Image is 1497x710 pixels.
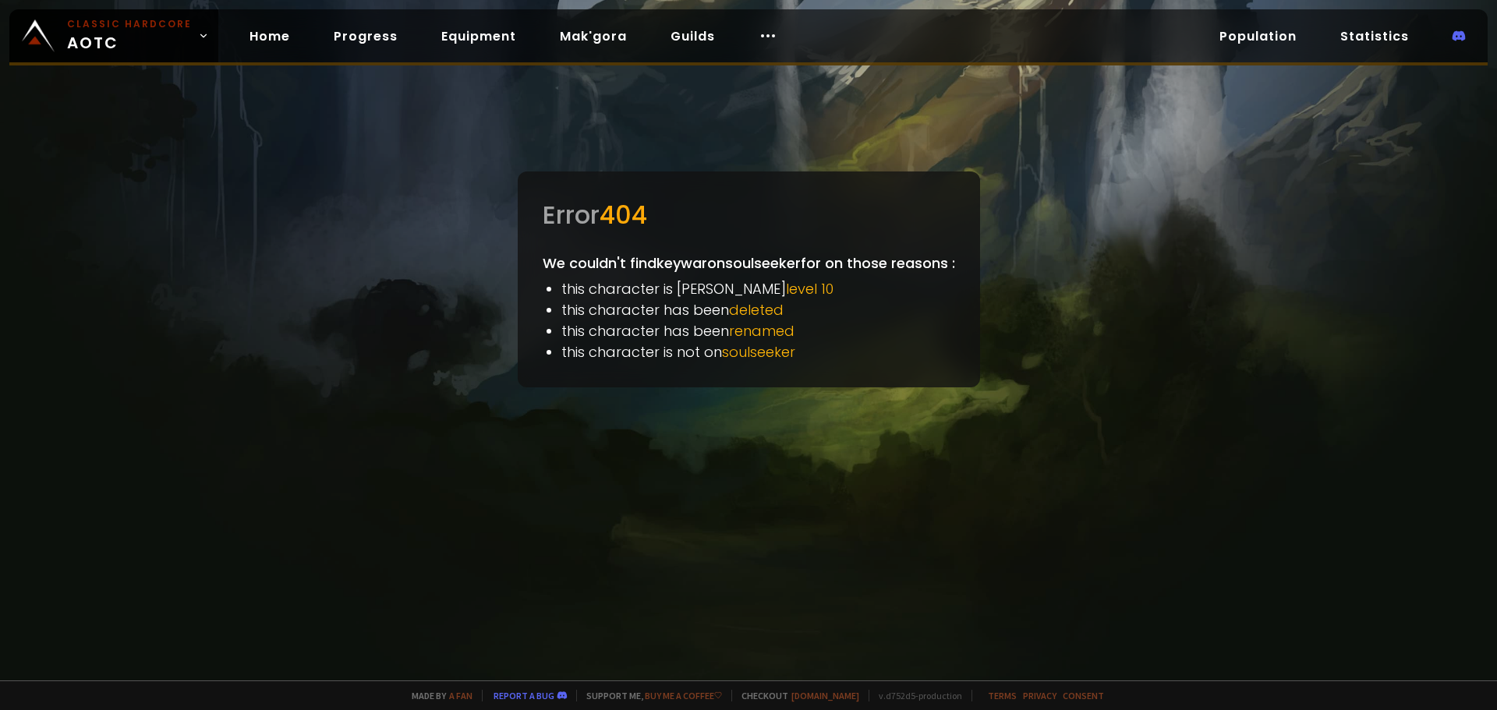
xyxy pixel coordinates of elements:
a: Consent [1063,690,1104,701]
li: this character is not on [561,341,955,362]
a: Progress [321,20,410,52]
a: Population [1207,20,1309,52]
a: Classic HardcoreAOTC [9,9,218,62]
span: deleted [729,300,784,320]
a: Equipment [429,20,529,52]
li: this character has been [561,320,955,341]
a: Buy me a coffee [645,690,722,701]
span: renamed [729,321,795,341]
li: this character is [PERSON_NAME] [561,278,955,299]
a: a fan [449,690,472,701]
a: [DOMAIN_NAME] [791,690,859,701]
span: soulseeker [722,342,795,362]
a: Terms [988,690,1017,701]
small: Classic Hardcore [67,17,192,31]
a: Report a bug [494,690,554,701]
li: this character has been [561,299,955,320]
span: Support me, [576,690,722,701]
div: We couldn't find keywar on soulseeker for on those reasons : [518,171,980,387]
span: AOTC [67,17,192,55]
a: Home [237,20,303,52]
div: Error [543,196,955,234]
a: Privacy [1023,690,1056,701]
span: Made by [402,690,472,701]
a: Mak'gora [547,20,639,52]
a: Statistics [1328,20,1421,52]
span: v. d752d5 - production [869,690,962,701]
span: Checkout [731,690,859,701]
span: 404 [600,197,647,232]
span: level 10 [786,279,833,298]
a: Guilds [658,20,727,52]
